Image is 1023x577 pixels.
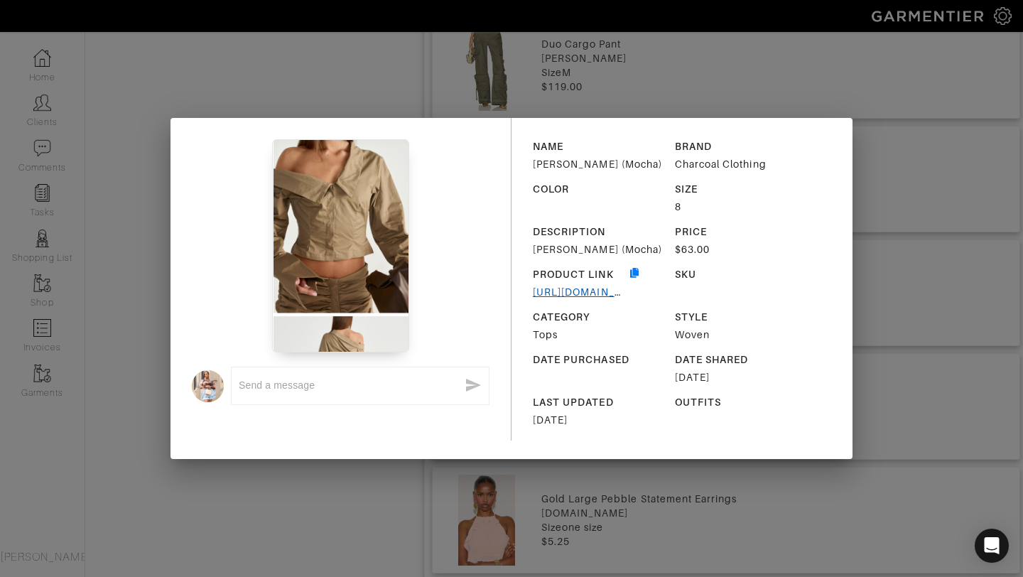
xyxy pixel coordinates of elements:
[675,225,806,239] div: PRICE
[533,328,664,342] div: Tops
[675,370,806,384] div: [DATE]
[675,310,806,324] div: STYLE
[675,395,806,409] div: OUTFITS
[675,157,806,171] div: Charcoal Clothing
[192,370,224,402] img: avatar
[533,395,664,409] div: LAST UPDATED
[675,200,806,214] div: 8
[533,352,664,367] div: DATE PURCHASED
[533,225,664,239] div: DESCRIPTION
[675,352,806,367] div: DATE SHARED
[975,529,1009,563] div: Open Intercom Messenger
[533,242,664,257] div: [PERSON_NAME] (Mocha)
[675,267,806,281] div: SKU
[533,286,649,298] a: [URL][DOMAIN_NAME]
[675,182,806,196] div: SIZE
[533,310,664,324] div: CATEGORY
[675,139,806,153] div: BRAND
[533,267,627,281] div: PRODUCT LINK
[272,139,410,352] img: 2stgJ2kvqGimVBxJVqc43P2p.png
[675,328,806,342] div: Woven
[675,242,806,257] div: $63.00
[533,139,664,153] div: NAME
[533,182,664,196] div: COLOR
[533,157,664,171] div: [PERSON_NAME] (Mocha)
[533,413,664,427] div: [DATE]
